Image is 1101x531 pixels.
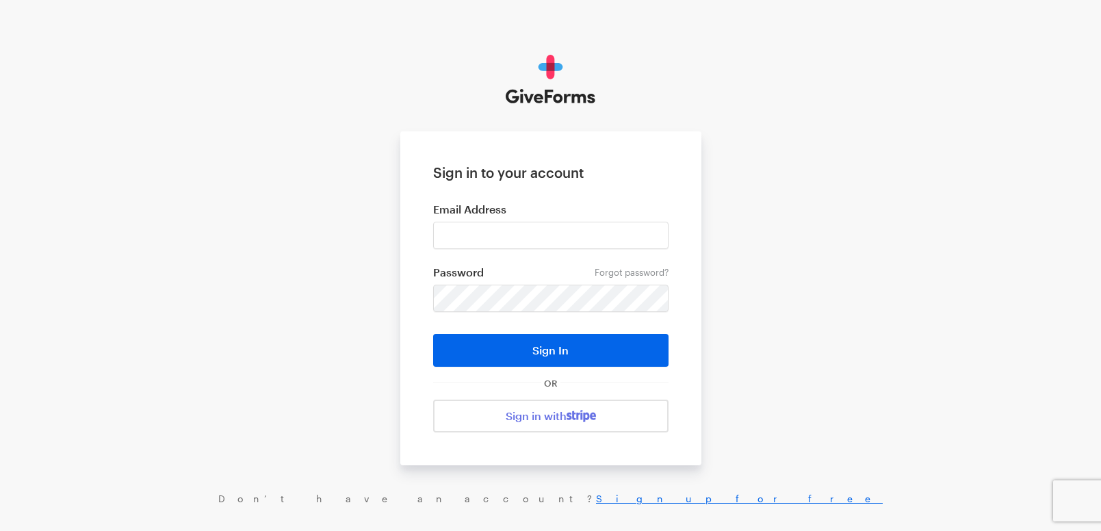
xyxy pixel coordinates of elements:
[541,378,560,389] span: OR
[14,493,1087,505] div: Don’t have an account?
[595,267,669,278] a: Forgot password?
[433,164,669,181] h1: Sign in to your account
[433,334,669,367] button: Sign In
[596,493,883,504] a: Sign up for free
[567,410,596,422] img: stripe-07469f1003232ad58a8838275b02f7af1ac9ba95304e10fa954b414cd571f63b.svg
[433,400,669,432] a: Sign in with
[506,55,595,104] img: GiveForms
[433,265,669,279] label: Password
[433,203,669,216] label: Email Address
